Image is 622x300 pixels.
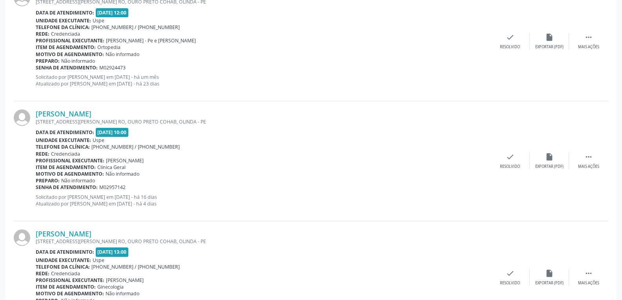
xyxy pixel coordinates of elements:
i: check [506,153,514,161]
span: Uspe [93,17,104,24]
span: Uspe [93,257,104,264]
span: Não informado [106,171,139,177]
b: Unidade executante: [36,257,91,264]
span: M02957142 [99,184,126,191]
div: [STREET_ADDRESS][PERSON_NAME] RO, OURO PRETO COHAB, OLINDA - PE [36,238,491,245]
i: insert_drive_file [545,33,554,42]
b: Profissional executante: [36,37,104,44]
div: [STREET_ADDRESS][PERSON_NAME] RO, OURO PRETO COHAB, OLINDA - PE [36,118,491,125]
span: Credenciada [51,270,80,277]
i: insert_drive_file [545,269,554,278]
i: check [506,33,514,42]
span: Clinica Geral [97,164,126,171]
div: Mais ações [578,164,599,169]
b: Rede: [36,270,49,277]
div: Resolvido [500,164,520,169]
b: Motivo de agendamento: [36,171,104,177]
span: [DATE] 10:00 [96,128,129,137]
div: Mais ações [578,44,599,50]
b: Senha de atendimento: [36,64,98,71]
a: [PERSON_NAME] [36,109,91,118]
p: Solicitado por [PERSON_NAME] em [DATE] - há um mês Atualizado por [PERSON_NAME] em [DATE] - há 23... [36,74,491,87]
i: check [506,269,514,278]
span: [PERSON_NAME] [106,277,144,284]
b: Telefone da clínica: [36,24,90,31]
b: Preparo: [36,177,60,184]
span: Não informado [106,51,139,58]
b: Profissional executante: [36,157,104,164]
span: [PHONE_NUMBER] / [PHONE_NUMBER] [91,24,180,31]
b: Motivo de agendamento: [36,290,104,297]
span: [PERSON_NAME] - Pe e [PERSON_NAME] [106,37,196,44]
span: Uspe [93,137,104,144]
i:  [584,269,593,278]
b: Unidade executante: [36,17,91,24]
span: Não informado [61,58,95,64]
div: Resolvido [500,44,520,50]
span: [DATE] 12:00 [96,8,129,17]
p: Solicitado por [PERSON_NAME] em [DATE] - há 16 dias Atualizado por [PERSON_NAME] em [DATE] - há 4... [36,194,491,207]
div: Resolvido [500,280,520,286]
img: img [14,109,30,126]
div: Exportar (PDF) [535,164,564,169]
a: [PERSON_NAME] [36,229,91,238]
b: Unidade executante: [36,137,91,144]
b: Telefone da clínica: [36,264,90,270]
b: Data de atendimento: [36,249,94,255]
b: Telefone da clínica: [36,144,90,150]
b: Data de atendimento: [36,9,94,16]
div: Exportar (PDF) [535,280,564,286]
b: Profissional executante: [36,277,104,284]
span: [PHONE_NUMBER] / [PHONE_NUMBER] [91,144,180,150]
span: Não informado [61,177,95,184]
i:  [584,153,593,161]
div: Exportar (PDF) [535,44,564,50]
div: Mais ações [578,280,599,286]
span: M02924473 [99,64,126,71]
b: Item de agendamento: [36,284,96,290]
span: Credenciada [51,31,80,37]
b: Rede: [36,151,49,157]
span: [DATE] 13:00 [96,247,129,256]
b: Rede: [36,31,49,37]
span: Ginecologia [97,284,124,290]
b: Motivo de agendamento: [36,51,104,58]
b: Item de agendamento: [36,44,96,51]
span: Não informado [106,290,139,297]
span: [PERSON_NAME] [106,157,144,164]
span: Credenciada [51,151,80,157]
span: Ortopedia [97,44,120,51]
b: Data de atendimento: [36,129,94,136]
span: [PHONE_NUMBER] / [PHONE_NUMBER] [91,264,180,270]
b: Item de agendamento: [36,164,96,171]
i: insert_drive_file [545,153,554,161]
b: Senha de atendimento: [36,184,98,191]
img: img [14,229,30,246]
b: Preparo: [36,58,60,64]
i:  [584,33,593,42]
